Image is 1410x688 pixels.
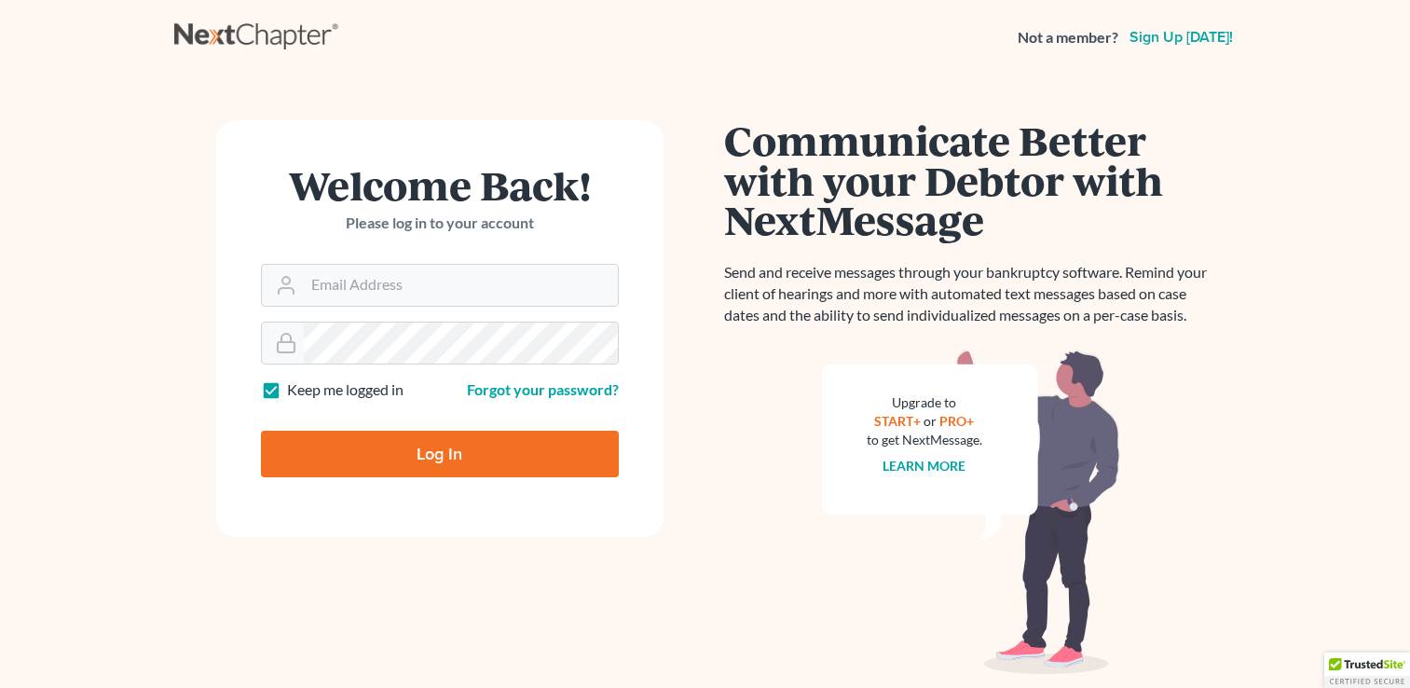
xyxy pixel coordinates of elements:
div: TrustedSite Certified [1324,653,1410,688]
p: Send and receive messages through your bankruptcy software. Remind your client of hearings and mo... [724,262,1218,326]
span: or [924,413,937,429]
h1: Welcome Back! [261,165,619,205]
a: Forgot your password? [467,380,619,398]
img: nextmessage_bg-59042aed3d76b12b5cd301f8e5b87938c9018125f34e5fa2b7a6b67550977c72.svg [822,349,1120,675]
h1: Communicate Better with your Debtor with NextMessage [724,120,1218,240]
input: Log In [261,431,619,477]
label: Keep me logged in [287,379,404,401]
a: Sign up [DATE]! [1126,30,1237,45]
a: Learn more [883,458,965,474]
p: Please log in to your account [261,213,619,234]
div: to get NextMessage. [867,431,982,449]
a: START+ [874,413,921,429]
div: Upgrade to [867,393,982,412]
a: PRO+ [939,413,974,429]
strong: Not a member? [1018,27,1118,48]
input: Email Address [304,265,618,306]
